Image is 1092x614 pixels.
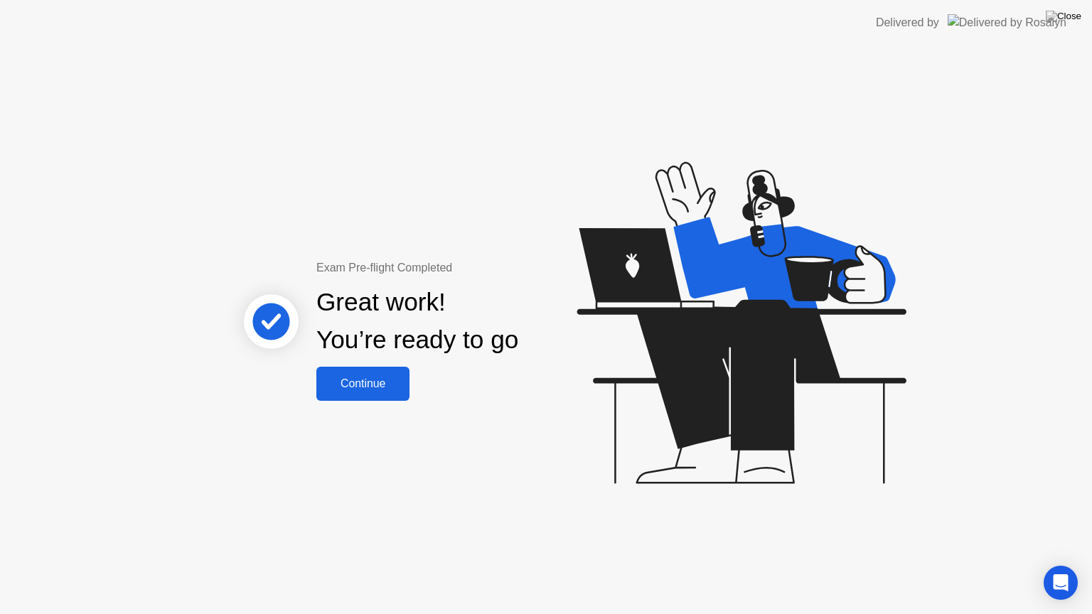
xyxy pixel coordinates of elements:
[316,259,610,276] div: Exam Pre-flight Completed
[316,367,409,401] button: Continue
[948,14,1066,31] img: Delivered by Rosalyn
[1046,11,1081,22] img: Close
[316,284,518,359] div: Great work! You’re ready to go
[321,377,405,390] div: Continue
[1044,566,1078,600] div: Open Intercom Messenger
[876,14,939,31] div: Delivered by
